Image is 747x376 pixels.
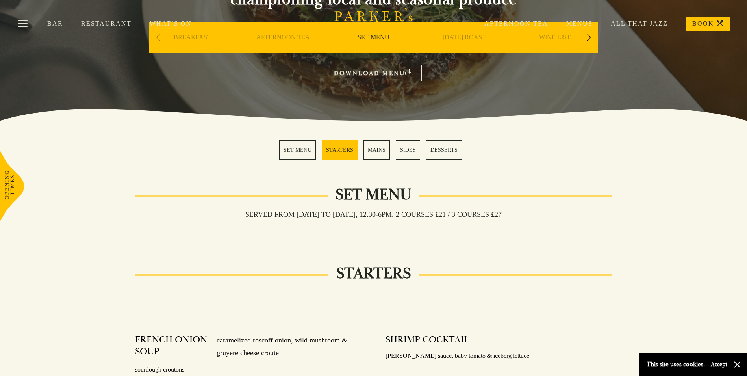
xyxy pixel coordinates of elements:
[443,34,486,65] a: [DATE] ROAST
[279,140,316,160] a: 1 / 5
[330,22,417,77] div: 3 / 9
[174,34,211,65] a: BREAKFAST
[396,140,420,160] a: 4 / 5
[363,140,390,160] a: 3 / 5
[539,34,571,65] a: WINE LIST
[240,22,326,77] div: 2 / 9
[426,140,462,160] a: 5 / 5
[733,361,741,369] button: Close and accept
[135,364,361,376] p: sourdough croutons
[386,334,469,346] h4: SHRIMP COCKTAIL
[149,22,236,77] div: 1 / 9
[135,334,209,359] h4: FRENCH ONION SOUP
[256,34,310,65] a: AFTERNOON TEA
[421,22,508,77] div: 4 / 9
[326,65,422,81] a: DOWNLOAD MENU
[647,359,705,370] p: This site uses cookies.
[328,185,419,204] h2: Set Menu
[328,264,419,283] h2: STARTERS
[386,350,612,362] p: [PERSON_NAME] sauce, baby tomato & iceberg lettuce
[209,334,361,359] p: caramelized roscoff onion, wild mushroom & gruyere cheese croute
[358,34,389,65] a: SET MENU
[237,210,510,219] h3: Served from [DATE] to [DATE], 12:30-6pm. 2 COURSES £21 / 3 COURSES £27
[512,22,598,77] div: 5 / 9
[322,140,358,160] a: 2 / 5
[711,361,727,368] button: Accept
